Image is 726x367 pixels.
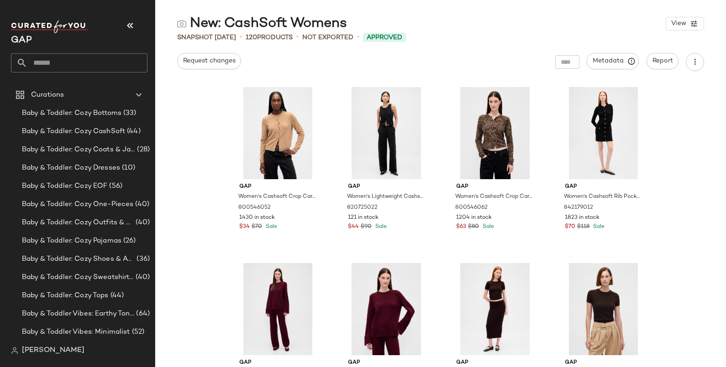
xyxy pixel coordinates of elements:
[232,263,324,355] img: cn60152595.jpg
[564,204,593,212] span: 842179012
[11,347,18,354] img: svg%3e
[666,17,704,31] button: View
[107,181,122,191] span: (56)
[22,309,134,319] span: Baby & Toddler Vibes: Earthy Tones
[135,145,150,155] span: (28)
[22,290,109,301] span: Baby & Toddler: Cozy Tops
[22,108,121,119] span: Baby & Toddler: Cozy Bottoms
[238,204,271,212] span: 800546052
[367,33,402,42] span: Approved
[449,87,541,179] img: cn60161508.jpg
[238,193,316,201] span: Women's Cashsoft Crop Cardigan by Gap Camel [PERSON_NAME] Size L
[22,345,84,356] span: [PERSON_NAME]
[177,33,236,42] span: Snapshot [DATE]
[558,263,649,355] img: cn60129636.jpg
[22,236,121,246] span: Baby & Toddler: Cozy Pajamas
[22,199,133,210] span: Baby & Toddler: Cozy One-Pieces
[133,199,149,210] span: (40)
[558,87,649,179] img: cn60275541.jpg
[348,214,379,222] span: 121 in stock
[565,359,642,367] span: Gap
[671,20,686,27] span: View
[302,33,353,42] span: Not Exported
[239,183,316,191] span: Gap
[565,214,600,222] span: 1823 in stock
[264,224,277,230] span: Sale
[347,204,378,212] span: 820725022
[177,19,186,28] img: svg%3e
[456,223,466,231] span: $63
[177,15,347,33] div: New: CashSoft Womens
[22,145,135,155] span: Baby & Toddler: Cozy Coats & Jackets
[120,163,136,173] span: (10)
[361,223,372,231] span: $90
[134,309,150,319] span: (64)
[246,34,257,41] span: 120
[341,263,432,355] img: cn60151471.jpg
[31,90,64,100] span: Curations
[22,163,120,173] span: Baby & Toddler: Cozy Dresses
[468,223,479,231] span: $80
[22,327,130,337] span: Baby & Toddler Vibes: Minimalist
[565,223,575,231] span: $70
[592,57,634,65] span: Metadata
[134,272,150,283] span: (40)
[347,193,424,201] span: Women's Lightweight Cashsoft Tailored Pants by Gap Black Tall Size S
[22,181,107,191] span: Baby & Toddler: Cozy EOF
[135,254,150,264] span: (36)
[455,204,488,212] span: 800546062
[22,254,135,264] span: Baby & Toddler: Cozy Shoes & Accessories
[121,236,136,246] span: (26)
[374,224,387,230] span: Sale
[564,193,641,201] span: Women's Cashsoft Rib Pocket Mini Sweater Dress by Gap True Black Petite Size S
[246,33,293,42] div: Products
[456,183,533,191] span: Gap
[239,214,275,222] span: 1430 in stock
[11,36,32,45] span: Current Company Name
[455,193,532,201] span: Women's Cashsoft Crop Cardigan by Gap Leopard Brown Size XS
[239,223,250,231] span: $34
[22,272,134,283] span: Baby & Toddler: Cozy Sweatshirts & Sweatpants
[177,53,241,69] button: Request changes
[183,57,236,65] span: Request changes
[577,223,589,231] span: $118
[357,32,359,43] span: •
[348,359,425,367] span: Gap
[591,224,605,230] span: Sale
[456,359,533,367] span: Gap
[456,214,492,222] span: 1204 in stock
[239,359,316,367] span: Gap
[652,57,673,65] span: Report
[647,53,679,69] button: Report
[109,290,124,301] span: (44)
[22,217,134,228] span: Baby & Toddler: Cozy Outfits & Sets
[348,223,359,231] span: $44
[134,217,150,228] span: (40)
[587,53,639,69] button: Metadata
[348,183,425,191] span: Gap
[252,223,262,231] span: $70
[130,327,145,337] span: (52)
[240,32,242,43] span: •
[125,126,141,137] span: (44)
[22,126,125,137] span: Baby & Toddler: Cozy CashSoft
[11,21,89,33] img: cfy_white_logo.C9jOOHJF.svg
[296,32,299,43] span: •
[341,87,432,179] img: cn60199881.jpg
[232,87,324,179] img: cn60127565.jpg
[121,108,137,119] span: (33)
[449,263,541,355] img: cn60285271.jpg
[565,183,642,191] span: Gap
[481,224,494,230] span: Sale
